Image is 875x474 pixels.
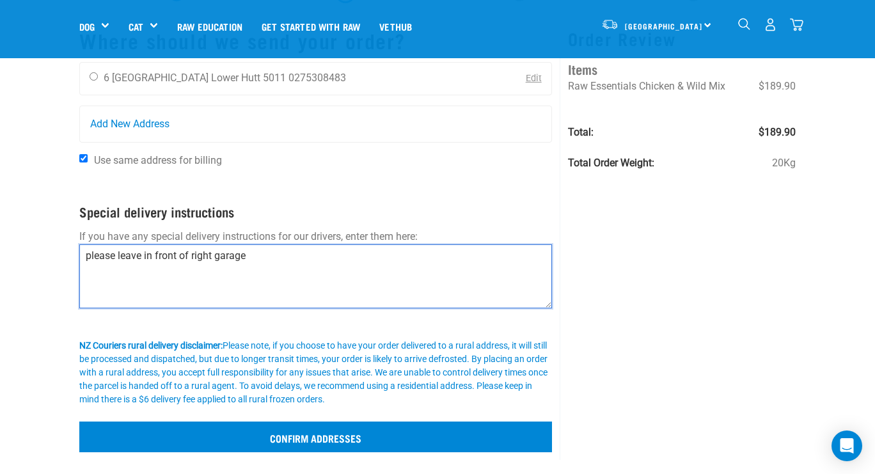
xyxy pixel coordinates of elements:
[832,431,862,461] div: Open Intercom Messenger
[568,126,594,138] strong: Total:
[211,72,286,84] li: Lower Hutt 5011
[80,106,551,142] a: Add New Address
[168,1,252,52] a: Raw Education
[79,340,223,351] b: NZ Couriers rural delivery disclaimer:
[79,154,88,162] input: Use same address for billing
[252,1,370,52] a: Get started with Raw
[759,125,796,140] span: $189.90
[79,229,552,244] p: If you have any special delivery instructions for our drivers, enter them here:
[370,1,422,52] a: Vethub
[738,18,750,30] img: home-icon-1@2x.png
[625,24,702,28] span: [GEOGRAPHIC_DATA]
[79,204,552,219] h4: Special delivery instructions
[90,116,169,132] span: Add New Address
[79,339,552,406] div: Please note, if you choose to have your order delivered to a rural address, it will still be proc...
[764,18,777,31] img: user.png
[79,422,552,452] input: Confirm addresses
[526,73,542,84] a: Edit
[790,18,803,31] img: home-icon@2x.png
[568,59,796,79] h4: Items
[568,80,725,92] span: Raw Essentials Chicken & Wild Mix
[288,72,346,84] li: 0275308483
[601,19,619,30] img: van-moving.png
[568,157,654,169] strong: Total Order Weight:
[94,154,222,166] span: Use same address for billing
[104,72,209,84] li: 6 [GEOGRAPHIC_DATA]
[772,155,796,171] span: 20Kg
[129,19,143,34] a: Cat
[759,79,796,94] span: $189.90
[79,19,95,34] a: Dog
